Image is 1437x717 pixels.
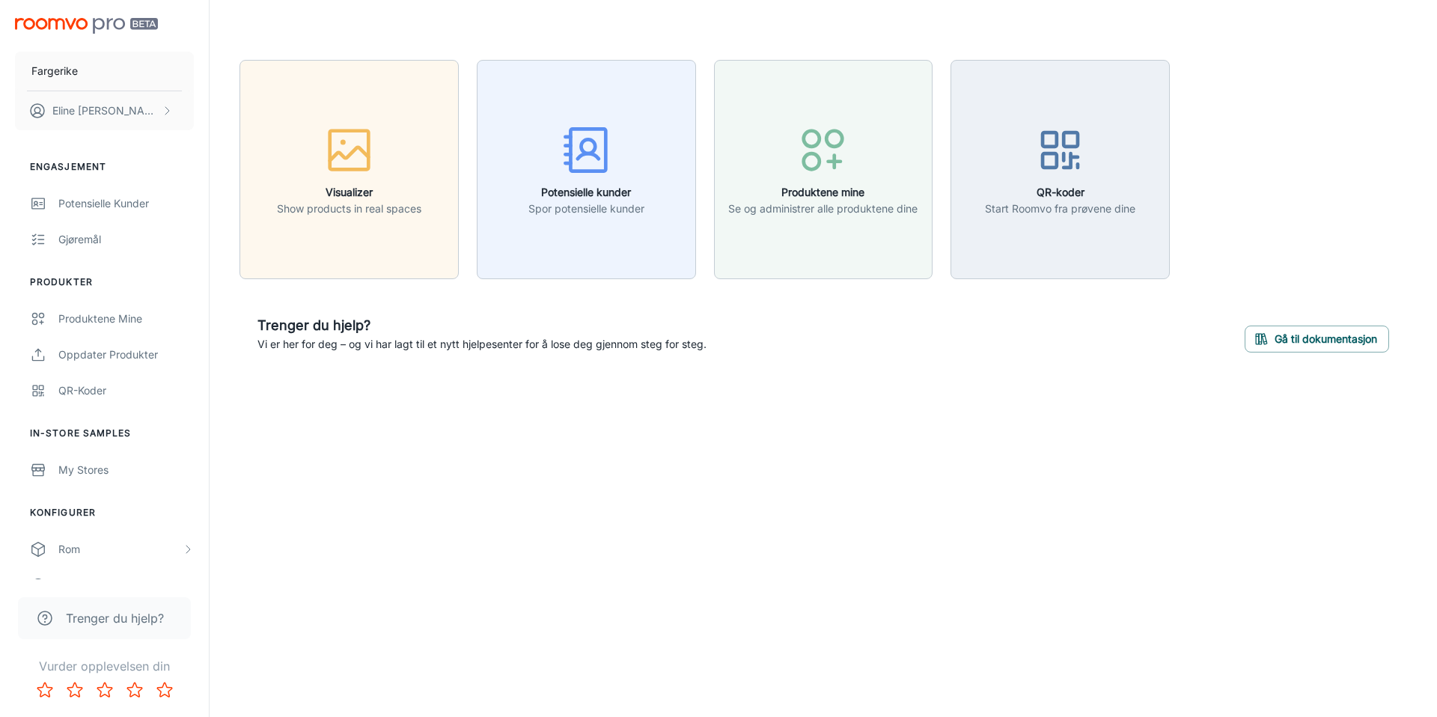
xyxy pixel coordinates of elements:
[15,18,158,34] img: Roomvo PRO Beta
[714,161,933,176] a: Produktene mineSe og administrer alle produktene dine
[52,103,158,119] p: Eline [PERSON_NAME]
[477,60,696,279] button: Potensielle kunderSpor potensielle kunder
[477,161,696,176] a: Potensielle kunderSpor potensielle kunder
[985,184,1135,201] h6: QR-koder
[951,60,1170,279] button: QR-koderStart Roomvo fra prøvene dine
[15,91,194,130] button: Eline [PERSON_NAME]
[58,311,194,327] div: Produktene mine
[528,184,644,201] h6: Potensielle kunder
[728,184,918,201] h6: Produktene mine
[58,195,194,212] div: Potensielle kunder
[277,184,421,201] h6: Visualizer
[257,315,707,336] h6: Trenger du hjelp?
[1245,330,1389,345] a: Gå til dokumentasjon
[1245,326,1389,353] button: Gå til dokumentasjon
[239,60,459,279] button: VisualizerShow products in real spaces
[31,63,78,79] p: Fargerike
[951,161,1170,176] a: QR-koderStart Roomvo fra prøvene dine
[985,201,1135,217] p: Start Roomvo fra prøvene dine
[257,336,707,353] p: Vi er her for deg – og vi har lagt til et nytt hjelpesenter for å lose deg gjennom steg for steg.
[58,231,194,248] div: Gjøremål
[58,382,194,399] div: QR-koder
[277,201,421,217] p: Show products in real spaces
[728,201,918,217] p: Se og administrer alle produktene dine
[58,347,194,363] div: Oppdater produkter
[714,60,933,279] button: Produktene mineSe og administrer alle produktene dine
[528,201,644,217] p: Spor potensielle kunder
[15,52,194,91] button: Fargerike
